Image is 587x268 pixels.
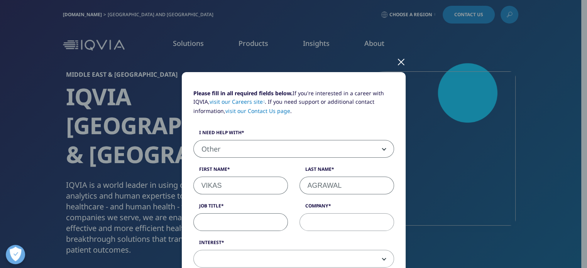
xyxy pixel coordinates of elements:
p: If you're interested in a career with IQVIA, . If you need support or additional contact informat... [193,89,394,121]
label: Interest [193,239,394,250]
span: Other [193,140,394,158]
label: Last Name [299,166,394,177]
strong: Please fill in all required fields below. [193,89,293,97]
label: Company [299,202,394,213]
label: Job Title [193,202,288,213]
span: Other [194,140,394,158]
label: I need help with [193,129,394,140]
a: visit our Careers site [210,98,265,105]
button: Open Preferences [6,245,25,264]
a: visit our Contact Us page [225,107,290,115]
label: First Name [193,166,288,177]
